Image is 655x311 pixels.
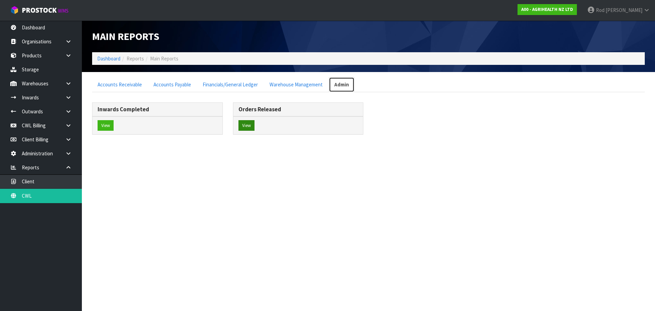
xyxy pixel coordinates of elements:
[150,55,178,62] span: Main Reports
[98,120,114,131] button: View
[92,77,147,92] a: Accounts Receivable
[127,55,144,62] span: Reports
[329,77,354,92] a: Admin
[97,55,120,62] a: Dashboard
[148,77,196,92] a: Accounts Payable
[521,6,573,12] strong: A00 - AGRIHEALTH NZ LTD
[22,6,57,15] span: ProStock
[264,77,328,92] a: Warehouse Management
[98,106,217,113] h3: Inwards Completed
[197,77,263,92] a: Financials/General Ledger
[58,8,69,14] small: WMS
[518,4,577,15] a: A00 - AGRIHEALTH NZ LTD
[596,7,605,13] span: Rod
[606,7,642,13] span: [PERSON_NAME]
[238,106,358,113] h3: Orders Released
[238,120,254,131] button: View
[92,30,159,43] span: Main Reports
[10,6,19,14] img: cube-alt.png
